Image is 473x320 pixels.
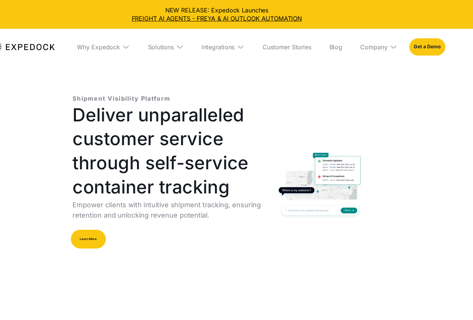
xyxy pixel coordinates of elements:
p: Empower clients with intuitive shipment tracking, ensuring retention and unlocking revenue potent... [104,183,282,203]
div: Integrations [217,27,267,60]
div: Company [363,27,408,60]
iframe: Chat Widget [438,287,473,320]
div: NEW RELEASE: Expedock Launches [6,6,467,21]
div: Solutions [168,27,211,60]
a: Blog [334,27,357,60]
a: Customer Stories [273,27,329,60]
p: Shipment Visibility Platform [104,86,194,94]
a: Get a Demo [413,35,446,51]
div: Solutions [173,40,197,47]
div: Why Expedock [108,40,148,47]
div: Company [368,40,393,47]
div: Widget de chat [438,287,473,320]
div: Integrations [223,40,253,47]
h1: Deliver unparalleled customer service through self-service container tracking [104,94,282,183]
a: Learn More [102,211,135,228]
div: Why Expedock [102,27,162,60]
a: FREIGHT AI AGENTS - FREYA & AI OUTLOOK AUTOMATION [6,13,467,21]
